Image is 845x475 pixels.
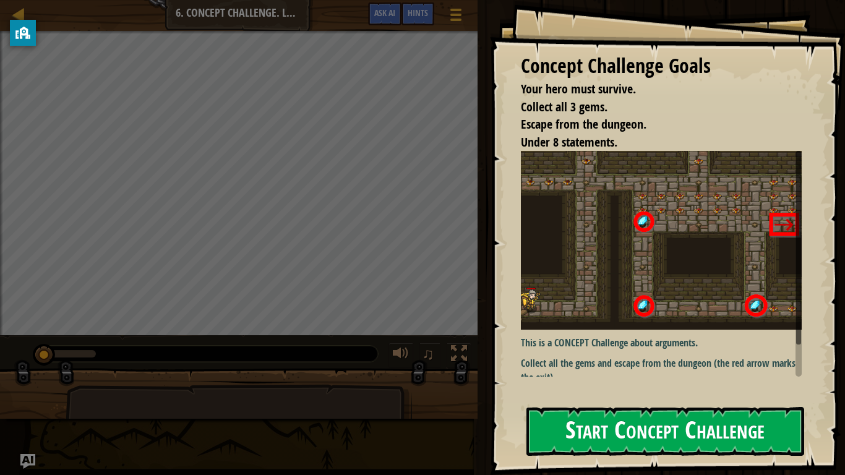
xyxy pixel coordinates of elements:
span: Your hero must survive. [521,80,636,97]
button: privacy banner [10,20,36,46]
button: Show game menu [440,2,471,32]
button: Toggle fullscreen [447,343,471,368]
li: Collect all 3 gems. [505,98,799,116]
span: Under 8 statements. [521,134,617,150]
span: Ask AI [374,7,395,19]
p: This is a CONCEPT Challenge about arguments. [521,336,802,350]
div: Concept Challenge Goals [521,52,802,80]
button: Adjust volume [388,343,413,368]
span: Hints [408,7,428,19]
button: ♫ [419,343,440,368]
img: Asses2 [521,151,802,330]
li: Your hero must survive. [505,80,799,98]
p: Collect all the gems and escape from the dungeon (the red arrow marks the exit). [521,356,802,385]
li: Under 8 statements. [505,134,799,152]
span: Escape from the dungeon. [521,116,646,132]
span: ♫ [422,344,434,363]
button: Ask AI [20,454,35,469]
span: Collect all 3 gems. [521,98,607,115]
li: Escape from the dungeon. [505,116,799,134]
button: Start Concept Challenge [526,407,804,456]
button: Ask AI [368,2,401,25]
